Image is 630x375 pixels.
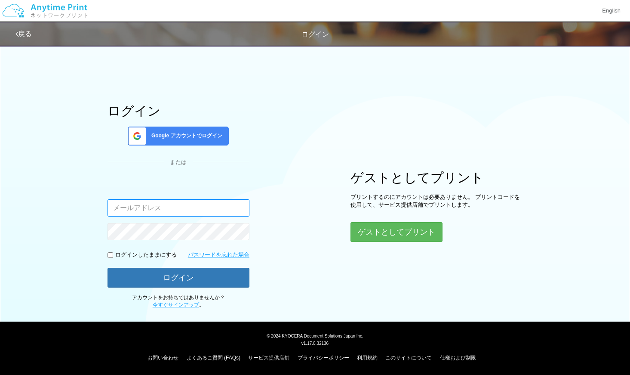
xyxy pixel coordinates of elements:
a: 利用規約 [357,355,378,361]
span: © 2024 KYOCERA Document Solutions Japan Inc. [267,333,363,338]
span: v1.17.0.32136 [301,341,329,346]
a: 仕様および制限 [440,355,476,361]
a: パスワードを忘れた場合 [188,251,249,259]
a: よくあるご質問 (FAQs) [187,355,240,361]
h1: ゲストとしてプリント [350,170,522,185]
input: メールアドレス [108,199,249,217]
a: 戻る [15,30,32,37]
p: プリントするのにアカウントは必要ありません。 プリントコードを使用して、サービス提供店舗でプリントします。 [350,193,522,209]
a: サービス提供店舗 [248,355,289,361]
span: 。 [153,302,204,308]
a: プライバシーポリシー [298,355,349,361]
p: ログインしたままにする [115,251,177,259]
a: お問い合わせ [148,355,178,361]
a: 今すぐサインアップ [153,302,199,308]
button: ゲストとしてプリント [350,222,443,242]
span: ログイン [301,31,329,38]
p: アカウントをお持ちではありませんか？ [108,294,249,309]
div: または [108,158,249,167]
a: このサイトについて [385,355,432,361]
h1: ログイン [108,104,249,118]
button: ログイン [108,268,249,288]
span: Google アカウントでログイン [148,132,222,139]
